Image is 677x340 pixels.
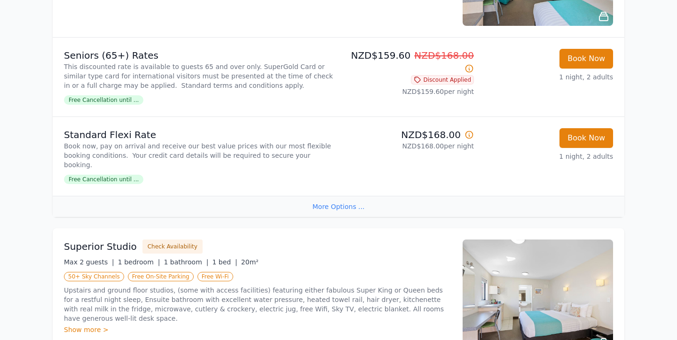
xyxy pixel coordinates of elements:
span: Free On-Site Parking [128,272,194,281]
p: Upstairs and ground floor studios, (some with access facilities) featuring either fabulous Super ... [64,286,451,323]
button: Check Availability [142,240,203,254]
p: This discounted rate is available to guests 65 and over only. SuperGold Card or similar type card... [64,62,335,90]
span: 1 bedroom | [118,258,160,266]
p: Seniors (65+) Rates [64,49,335,62]
p: NZD$159.60 [342,49,474,75]
button: Book Now [559,128,613,148]
p: NZD$159.60 per night [342,87,474,96]
span: Max 2 guests | [64,258,114,266]
button: Book Now [559,49,613,69]
span: Free Cancellation until ... [64,175,143,184]
p: Book now, pay on arrival and receive our best value prices with our most flexible booking conditi... [64,141,335,170]
span: 20m² [241,258,259,266]
div: Show more > [64,325,451,334]
p: 1 night, 2 adults [481,72,613,82]
p: Standard Flexi Rate [64,128,335,141]
p: NZD$168.00 per night [342,141,474,151]
span: NZD$168.00 [414,50,474,61]
p: NZD$168.00 [342,128,474,141]
span: 1 bathroom | [164,258,208,266]
h3: Superior Studio [64,240,137,253]
span: Free Wi-Fi [197,272,233,281]
div: More Options ... [53,196,624,217]
span: Free Cancellation until ... [64,95,143,105]
span: 1 bed | [212,258,237,266]
p: 1 night, 2 adults [481,152,613,161]
span: Discount Applied [411,75,474,85]
span: 50+ Sky Channels [64,272,124,281]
